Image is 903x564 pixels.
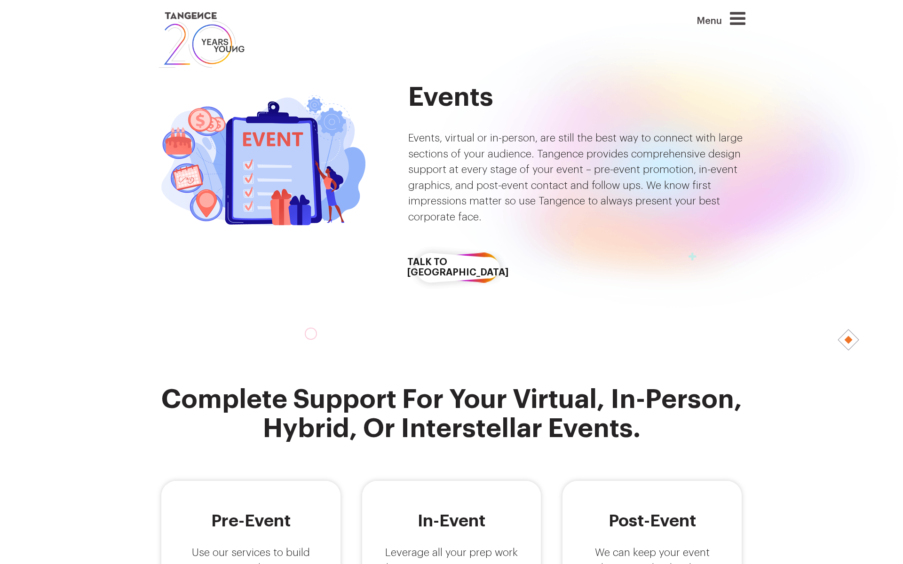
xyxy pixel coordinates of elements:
h2: Complete support for your virtual, in-person, hybrid, or interstellar Events. [158,385,745,443]
h2: Events [408,83,745,112]
h5: In-Event [381,511,522,530]
h5: Pre-Event [181,511,321,530]
h5: Post-Event [582,511,722,530]
img: logo SVG [158,9,246,70]
p: Events, virtual or in-person, are still the best way to connect with large sections of your audie... [408,131,745,226]
a: Talk to [GEOGRAPHIC_DATA] [408,241,507,295]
